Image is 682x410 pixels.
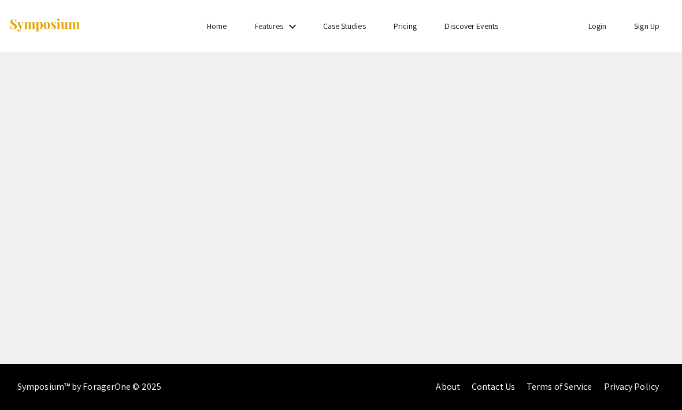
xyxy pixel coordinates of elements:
a: Sign Up [634,21,659,31]
a: Discover Events [444,21,498,31]
iframe: Chat [633,358,673,401]
mat-icon: Expand Features list [286,20,299,33]
img: Symposium by ForagerOne [9,18,81,33]
a: Login [588,21,607,31]
a: Terms of Service [527,381,592,393]
a: About [436,381,460,393]
div: Symposium™ by ForagerOne © 2025 [17,364,161,410]
a: Pricing [394,21,417,31]
a: Case Studies [323,21,366,31]
a: Features [255,21,284,31]
a: Contact Us [472,381,515,393]
a: Privacy Policy [604,381,659,393]
a: Home [207,21,227,31]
